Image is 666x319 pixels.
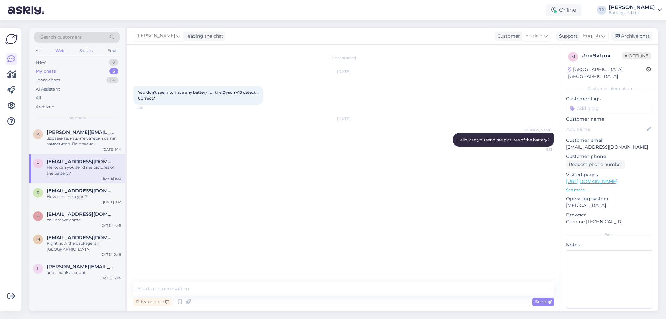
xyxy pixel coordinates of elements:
div: Chat started [133,55,554,61]
p: [MEDICAL_DATA] [566,202,653,209]
img: Askly Logo [5,33,18,45]
span: Offline [622,52,651,59]
span: Search customers [40,34,82,41]
span: My chats [68,115,86,121]
input: Add name [566,126,646,133]
span: Send [535,299,552,305]
div: [DATE] 9:12 [103,200,121,204]
div: and a bank account [47,270,121,276]
div: Hello, can you send me pictures of the battery? [47,165,121,176]
p: Customer tags [566,95,653,102]
p: Visited pages [566,171,653,178]
span: 12:38 [135,105,160,110]
span: Hello, can you send me pictures of the battery? [457,137,550,142]
span: h [36,161,40,166]
div: # mr9vfpxx [582,52,622,60]
div: Здравейте, нашите батерии са тип заместител. По прясно производство от оригиналните [47,135,121,147]
span: English [583,32,600,40]
span: l [37,266,39,271]
span: r [37,190,40,195]
span: homeinliguria@gmail.com [47,159,114,165]
div: Batteryland Ltd [609,10,655,15]
div: Team chats [36,77,60,83]
span: g [37,214,40,218]
div: 6 [109,68,118,75]
div: leading the chat [184,33,223,40]
div: All [36,95,41,101]
span: m [571,54,575,59]
div: [GEOGRAPHIC_DATA], [GEOGRAPHIC_DATA] [568,66,646,80]
a: [PERSON_NAME]Batteryland Ltd [609,5,662,15]
p: Notes [566,241,653,248]
div: Customer [495,33,520,40]
div: Private note [133,298,172,306]
div: [DATE] 16:44 [100,276,121,280]
p: See more ... [566,187,653,193]
p: Customer name [566,116,653,123]
span: English [526,32,542,40]
div: Right now the package is in [GEOGRAPHIC_DATA] [47,240,121,252]
div: Customer information [566,86,653,92]
div: [DATE] 10:46 [100,252,121,257]
p: Customer phone [566,153,653,160]
span: [PERSON_NAME] [524,128,552,133]
span: m [36,237,40,242]
span: riazahmad6249200@gmail.com [47,188,114,194]
div: 64 [106,77,118,83]
div: My chats [36,68,56,75]
div: [DATE] 14:45 [100,223,121,228]
p: Customer email [566,137,653,144]
div: Request phone number [566,160,625,169]
div: AI Assistant [36,86,60,92]
span: [PERSON_NAME] [136,32,175,40]
div: New [36,59,46,66]
div: Archive chat [611,32,652,41]
p: Chrome [TECHNICAL_ID] [566,218,653,225]
div: TP [597,6,606,15]
span: a [37,132,40,137]
div: You are welcome [47,217,121,223]
div: How can I help you? [47,194,121,200]
div: [DATE] [133,116,554,122]
div: 0 [109,59,118,66]
span: giannissta69@gmail.com [47,211,114,217]
div: [DATE] 9:13 [103,176,121,181]
div: Extra [566,232,653,238]
input: Add a tag [566,104,653,113]
a: [URL][DOMAIN_NAME] [566,178,617,184]
div: Online [546,4,581,16]
span: larisa.simona40@gmail.com [47,264,114,270]
p: Browser [566,212,653,218]
div: [DATE] [133,69,554,75]
span: 9:13 [528,147,552,152]
span: makenainga@gmail.com [47,235,114,240]
p: Operating system [566,195,653,202]
div: All [34,46,42,55]
div: [PERSON_NAME] [609,5,655,10]
div: Email [106,46,120,55]
span: alex_zenov@abv.bg [47,129,114,135]
div: [DATE] 9:14 [103,147,121,152]
span: You don't seem to have any battery for the Dyson v15 detect... Correct? [138,90,260,101]
div: Socials [78,46,94,55]
div: Archived [36,104,55,110]
div: Support [556,33,578,40]
div: Web [54,46,66,55]
p: [EMAIL_ADDRESS][DOMAIN_NAME] [566,144,653,151]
